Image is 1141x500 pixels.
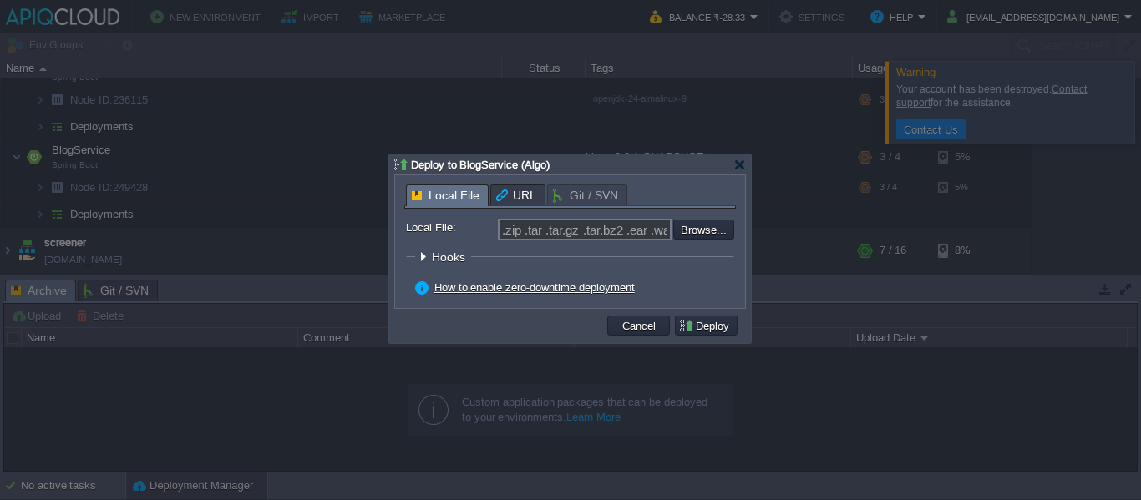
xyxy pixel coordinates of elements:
[496,185,536,205] span: URL
[432,250,469,264] span: Hooks
[434,281,635,294] a: How to enable zero-downtime deployment
[678,318,734,333] button: Deploy
[412,185,479,206] span: Local File
[406,219,496,236] label: Local File:
[617,318,661,333] button: Cancel
[411,159,550,171] span: Deploy to BlogService (Algo)
[553,185,618,205] span: Git / SVN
